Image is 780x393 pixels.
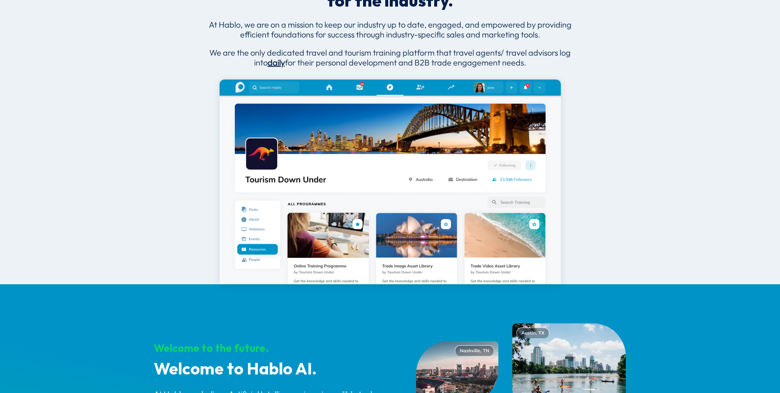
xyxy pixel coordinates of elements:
[220,80,561,284] img: tourism-down-under-img
[154,343,377,355] div: Welcome to the future.
[268,57,285,68] b: daily
[207,48,573,68] p: We are the only dedicated travel and tourism training platform that travel agents/ travel advisor...
[240,19,572,40] span: e are on a mission to keep our industry up to date, engaged, and empowered by providing efficient...
[154,359,377,380] p: Welcome to Hablo AI.
[207,20,573,48] p: At Hablo, w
